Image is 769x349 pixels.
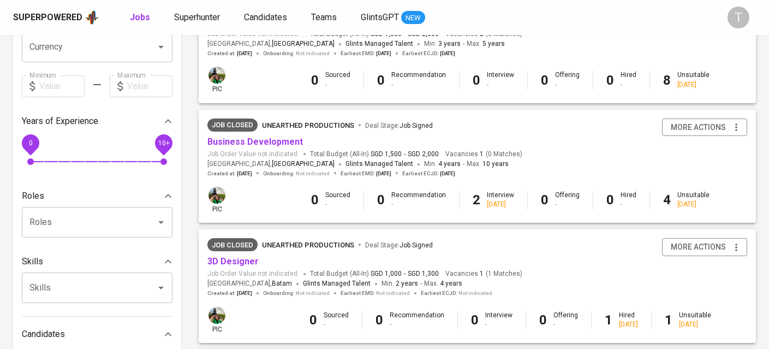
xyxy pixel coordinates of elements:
[207,119,258,132] div: Job closure caused by changes in client hiring plans, The client will be conducting face-to-face ...
[662,119,747,137] button: more actions
[28,139,32,146] span: 0
[619,311,638,329] div: Hired
[22,328,65,341] p: Candidates
[381,280,418,287] span: Min.
[390,320,444,329] div: -
[309,312,317,328] b: 0
[153,39,169,55] button: Open
[677,200,710,209] div: [DATE]
[263,289,330,297] span: Onboarding :
[207,279,292,289] span: [GEOGRAPHIC_DATA] ,
[325,200,350,209] div: -
[391,70,446,89] div: Recommendation
[22,185,172,207] div: Roles
[400,241,433,249] span: Job Signed
[478,150,484,159] span: 1
[467,160,509,168] span: Max.
[679,311,711,329] div: Unsuitable
[22,190,44,203] p: Roles
[671,240,726,254] span: more actions
[207,240,258,251] span: Job Closed
[541,73,549,88] b: 0
[272,279,292,289] span: Batam
[463,159,464,170] span: -
[375,312,383,328] b: 0
[408,150,439,159] span: SGD 2,000
[621,80,636,90] div: -
[174,11,222,25] a: Superhunter
[263,50,330,57] span: Onboarding :
[606,73,614,88] b: 0
[458,289,492,297] span: Not indicated
[325,70,350,89] div: Sourced
[272,39,335,50] span: [GEOGRAPHIC_DATA]
[207,150,299,159] span: Job Order Value not indicated.
[371,150,402,159] span: SGD 1,500
[237,289,252,297] span: [DATE]
[130,12,150,22] b: Jobs
[207,238,258,251] div: Job already placed by Glints
[391,80,446,90] div: -
[404,150,406,159] span: -
[424,160,461,168] span: Min.
[207,269,299,279] span: Job Order Value not indicated.
[365,241,433,249] span: Deal Stage :
[361,12,399,22] span: GlintsGPT
[621,70,636,89] div: Hired
[153,280,169,295] button: Open
[440,170,455,178] span: [DATE]
[13,9,99,26] a: Superpoweredapp logo
[440,280,462,287] span: 4 years
[262,121,354,129] span: Unearthed Productions
[619,320,638,329] div: [DATE]
[207,170,252,178] span: Created at :
[208,67,225,84] img: eva@glints.com
[174,12,220,22] span: Superhunter
[361,11,425,25] a: GlintsGPT NEW
[485,320,512,329] div: -
[263,170,330,178] span: Onboarding :
[237,50,252,57] span: [DATE]
[402,50,455,57] span: Earliest ECJD :
[376,289,410,297] span: Not indicated
[13,11,82,24] div: Superpowered
[605,312,612,328] b: 1
[311,12,337,22] span: Teams
[371,269,402,279] span: SGD 1,000
[345,160,413,168] span: Glints Managed Talent
[376,50,391,57] span: [DATE]
[539,312,547,328] b: 0
[404,269,406,279] span: -
[85,9,99,26] img: app logo
[401,13,425,23] span: NEW
[22,251,172,273] div: Skills
[662,238,747,256] button: more actions
[606,192,614,208] b: 0
[207,289,252,297] span: Created at :
[665,312,672,328] b: 1
[207,66,226,94] div: pic
[424,280,462,287] span: Max.
[621,200,636,209] div: -
[345,40,413,48] span: Glints Managed Talent
[390,311,444,329] div: Recommendation
[400,122,433,129] span: Job Signed
[473,73,480,88] b: 0
[296,170,330,178] span: Not indicated
[555,70,580,89] div: Offering
[482,160,509,168] span: 10 years
[310,269,439,279] span: Total Budget (All-In)
[487,191,514,209] div: Interview
[478,269,484,279] span: 1
[377,192,385,208] b: 0
[207,186,226,214] div: pic
[341,50,391,57] span: Earliest EMD :
[420,279,422,289] span: -
[555,200,580,209] div: -
[663,73,671,88] b: 8
[39,75,85,97] input: Value
[677,80,710,90] div: [DATE]
[621,191,636,209] div: Hired
[487,80,514,90] div: -
[677,70,710,89] div: Unsuitable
